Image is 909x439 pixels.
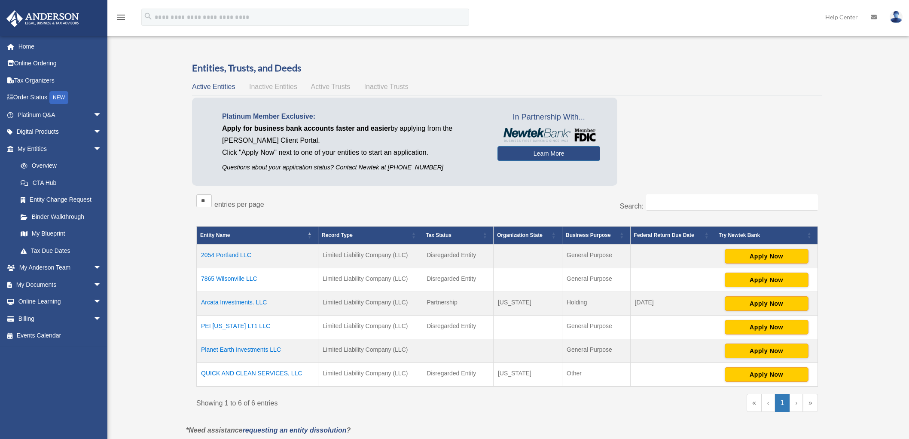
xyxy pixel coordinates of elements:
[562,226,631,244] th: Business Purpose: Activate to sort
[562,292,631,315] td: Holding
[762,394,775,412] a: Previous
[93,310,110,328] span: arrow_drop_down
[634,232,694,238] span: Federal Return Due Date
[197,244,318,268] td: 2054 Portland LLC
[422,244,494,268] td: Disregarded Entity
[197,339,318,362] td: Planet Earth Investments LLC
[116,12,126,22] i: menu
[497,111,600,124] span: In Partnership With...
[197,268,318,292] td: 7865 Wilsonville LLC
[197,315,318,339] td: PEI [US_STATE] LT1 LLC
[493,226,562,244] th: Organization State: Activate to sort
[422,315,494,339] td: Disregarded Entity
[562,268,631,292] td: General Purpose
[318,339,422,362] td: Limited Liability Company (LLC)
[6,276,115,293] a: My Documentsarrow_drop_down
[93,276,110,294] span: arrow_drop_down
[497,146,600,161] a: Learn More
[426,232,451,238] span: Tax Status
[12,174,110,191] a: CTA Hub
[493,292,562,315] td: [US_STATE]
[318,315,422,339] td: Limited Liability Company (LLC)
[6,310,115,327] a: Billingarrow_drop_down
[422,226,494,244] th: Tax Status: Activate to sort
[725,344,808,358] button: Apply Now
[93,140,110,158] span: arrow_drop_down
[93,259,110,277] span: arrow_drop_down
[116,15,126,22] a: menu
[222,111,485,123] p: Platinum Member Exclusive:
[422,362,494,387] td: Disregarded Entity
[725,367,808,382] button: Apply Now
[6,140,110,157] a: My Entitiesarrow_drop_down
[775,394,790,412] a: 1
[562,244,631,268] td: General Purpose
[93,123,110,141] span: arrow_drop_down
[6,72,115,89] a: Tax Organizers
[143,12,153,21] i: search
[719,230,805,240] div: Try Newtek Bank
[200,232,230,238] span: Entity Name
[222,125,390,132] span: Apply for business bank accounts faster and easier
[222,147,485,159] p: Click "Apply Now" next to one of your entities to start an application.
[12,225,110,243] a: My Blueprint
[725,249,808,264] button: Apply Now
[6,327,115,344] a: Events Calendar
[747,394,762,412] a: First
[803,394,818,412] a: Last
[6,89,115,107] a: Order StatusNEW
[502,128,596,142] img: NewtekBankLogoSM.png
[318,244,422,268] td: Limited Liability Company (LLC)
[222,162,485,173] p: Questions about your application status? Contact Newtek at [PHONE_NUMBER]
[322,232,353,238] span: Record Type
[620,203,644,210] label: Search:
[249,83,297,90] span: Inactive Entities
[318,226,422,244] th: Record Type: Activate to sort
[725,273,808,287] button: Apply Now
[12,157,106,175] a: Overview
[197,226,318,244] th: Entity Name: Activate to invert sorting
[725,296,808,311] button: Apply Now
[725,320,808,335] button: Apply Now
[12,191,110,209] a: Entity Change Request
[12,242,110,259] a: Tax Due Dates
[6,106,115,123] a: Platinum Q&Aarrow_drop_down
[243,427,347,434] a: requesting an entity dissolution
[422,292,494,315] td: Partnership
[196,394,501,409] div: Showing 1 to 6 of 6 entries
[493,362,562,387] td: [US_STATE]
[562,362,631,387] td: Other
[6,259,115,276] a: My Anderson Teamarrow_drop_down
[890,11,903,23] img: User Pic
[12,208,110,225] a: Binder Walkthrough
[715,226,818,244] th: Try Newtek Bank : Activate to sort
[6,123,115,141] a: Digital Productsarrow_drop_down
[93,106,110,124] span: arrow_drop_down
[318,362,422,387] td: Limited Liability Company (LLC)
[364,83,409,90] span: Inactive Trusts
[562,339,631,362] td: General Purpose
[630,292,715,315] td: [DATE]
[497,232,543,238] span: Organization State
[197,362,318,387] td: QUICK AND CLEAN SERVICES, LLC
[222,123,485,147] p: by applying from the [PERSON_NAME] Client Portal.
[790,394,803,412] a: Next
[311,83,351,90] span: Active Trusts
[6,38,115,55] a: Home
[630,226,715,244] th: Federal Return Due Date: Activate to sort
[192,61,822,75] h3: Entities, Trusts, and Deeds
[318,268,422,292] td: Limited Liability Company (LLC)
[49,91,68,104] div: NEW
[197,292,318,315] td: Arcata Investments. LLC
[6,293,115,310] a: Online Learningarrow_drop_down
[4,10,82,27] img: Anderson Advisors Platinum Portal
[422,268,494,292] td: Disregarded Entity
[93,293,110,311] span: arrow_drop_down
[318,292,422,315] td: Limited Liability Company (LLC)
[6,55,115,72] a: Online Ordering
[192,83,235,90] span: Active Entities
[186,427,351,434] em: *Need assistance ?
[562,315,631,339] td: General Purpose
[566,232,611,238] span: Business Purpose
